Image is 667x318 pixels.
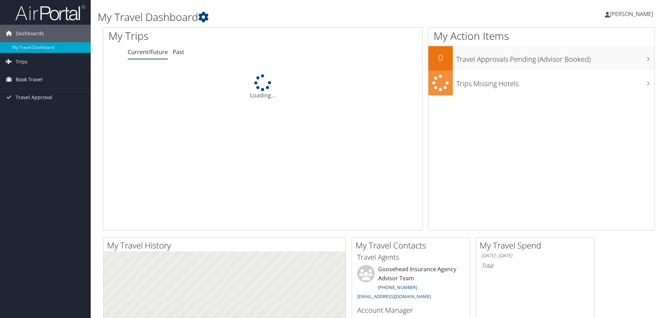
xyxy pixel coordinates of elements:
h6: [DATE] - [DATE] [481,252,589,259]
a: [PERSON_NAME] [605,3,660,24]
h2: My Travel History [107,239,345,251]
h3: Trips Missing Hotels [456,75,654,89]
h1: My Action Items [428,29,654,43]
h1: My Travel Dashboard [98,10,473,24]
a: Trips Missing Hotels [428,71,654,95]
h3: Travel Approvals Pending (Advisor Booked) [456,51,654,64]
span: Book Travel [16,71,43,88]
a: [EMAIL_ADDRESS][DOMAIN_NAME] [357,293,431,299]
img: airportal-logo.png [15,5,85,21]
a: 0Travel Approvals Pending (Advisor Booked) [428,46,654,71]
div: Loading... [103,74,422,99]
span: Trips [16,53,28,71]
span: Travel Approval [16,89,52,106]
a: Past [173,48,184,56]
h6: Total [481,262,589,269]
li: Goosehead Insurance Agency Advisor Team [354,265,468,302]
h2: My Travel Spend [480,239,594,251]
span: [PERSON_NAME] [610,10,653,18]
h2: My Travel Contacts [355,239,470,251]
h3: Travel Agents [357,252,465,262]
a: [PHONE_NUMBER] [378,284,417,290]
span: Dashboards [16,25,44,42]
h2: 0 [428,52,453,64]
h3: Account Manager [357,305,465,315]
a: Current/Future [128,48,168,56]
h1: My Trips [108,29,284,43]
